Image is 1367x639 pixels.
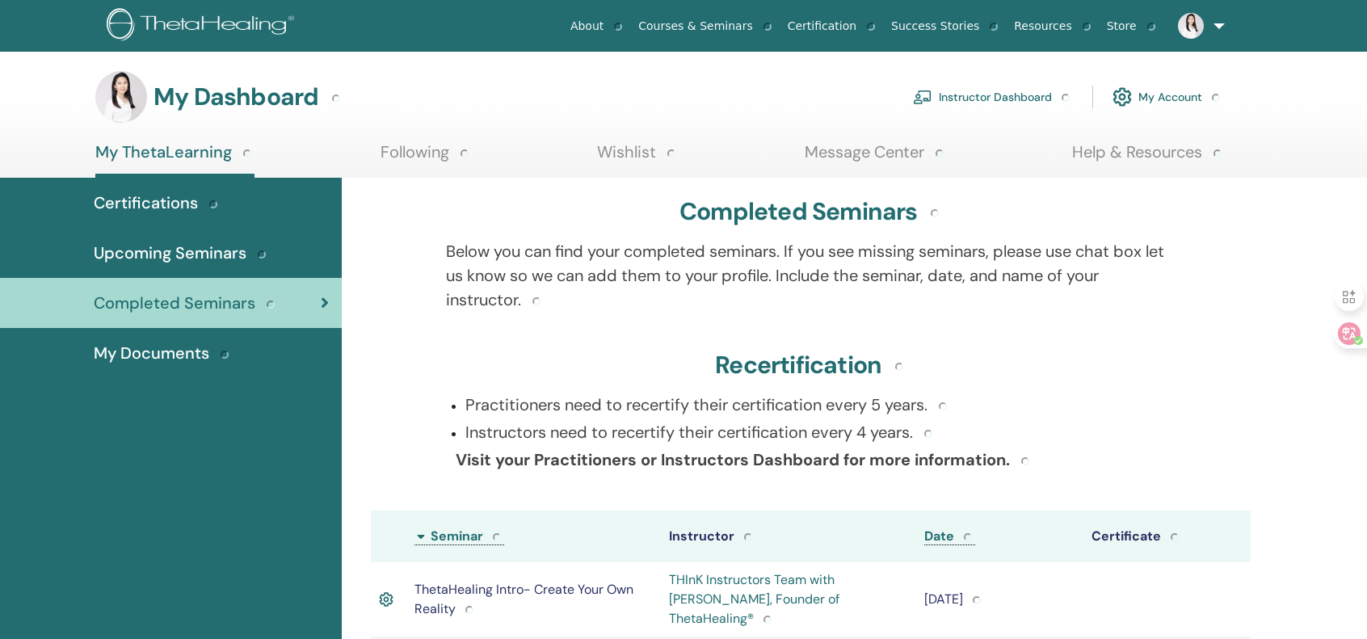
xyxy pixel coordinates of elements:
[456,449,1033,470] b: Visit your Practitioners or Instructors Dashboard for more information.
[916,562,1083,637] td: [DATE]
[94,341,232,365] span: My Documents
[1072,142,1225,174] a: Help & Resources
[1100,11,1165,41] a: Store
[1083,511,1251,562] th: Certificate
[1113,79,1223,115] a: My Account
[94,191,221,215] span: Certifications
[465,420,1175,444] p: Instructors need to recertify their certification every 4 years.
[924,528,975,544] span: Date
[669,571,839,627] a: THInK Instructors Team with [PERSON_NAME], Founder of ThetaHealing®
[661,511,916,562] th: Instructor
[1007,11,1100,41] a: Resources
[154,82,343,111] h3: My Dashboard
[913,90,932,104] img: chalkboard-teacher.svg
[781,11,885,41] a: Certification
[381,142,472,174] a: Following
[805,142,947,174] a: Message Center
[924,528,975,545] a: Date
[913,79,1073,115] a: Instructor Dashboard
[94,291,278,315] span: Completed Seminars
[564,11,632,41] a: About
[632,11,780,41] a: Courses & Seminars
[1178,13,1204,39] img: default.jpg
[95,71,147,123] img: default.jpg
[414,581,633,617] span: ThetaHealing Intro- Create Your Own Reality
[107,8,300,44] img: logo.png
[379,589,393,610] img: Active Certificate
[715,351,906,380] h3: Recertification
[885,11,1007,41] a: Success Stories
[597,142,679,174] a: Wishlist
[1113,83,1132,111] img: cog.svg
[446,239,1175,312] p: Below you can find your completed seminars. If you see missing seminars, please use chat box let ...
[679,197,942,226] h3: Completed Seminars
[95,142,254,178] a: My ThetaLearning
[94,241,269,265] span: Upcoming Seminars
[465,393,1175,417] p: Practitioners need to recertify their certification every 5 years.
